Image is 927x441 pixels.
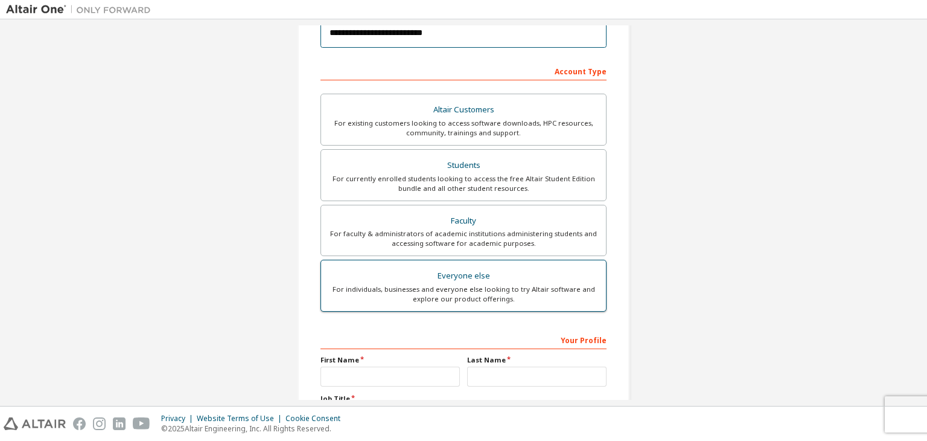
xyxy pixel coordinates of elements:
[328,157,599,174] div: Students
[328,101,599,118] div: Altair Customers
[320,330,607,349] div: Your Profile
[328,229,599,248] div: For faculty & administrators of academic institutions administering students and accessing softwa...
[467,355,607,365] label: Last Name
[328,285,599,304] div: For individuals, businesses and everyone else looking to try Altair software and explore our prod...
[6,4,157,16] img: Altair One
[4,417,66,430] img: altair_logo.svg
[320,61,607,80] div: Account Type
[113,417,126,430] img: linkedin.svg
[161,423,348,434] p: © 2025 Altair Engineering, Inc. All Rights Reserved.
[285,414,348,423] div: Cookie Consent
[93,417,106,430] img: instagram.svg
[133,417,150,430] img: youtube.svg
[328,118,599,138] div: For existing customers looking to access software downloads, HPC resources, community, trainings ...
[328,268,599,285] div: Everyone else
[161,414,197,423] div: Privacy
[73,417,86,430] img: facebook.svg
[320,394,607,404] label: Job Title
[320,355,460,365] label: First Name
[328,213,599,230] div: Faculty
[328,174,599,193] div: For currently enrolled students looking to access the free Altair Student Edition bundle and all ...
[197,414,285,423] div: Website Terms of Use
